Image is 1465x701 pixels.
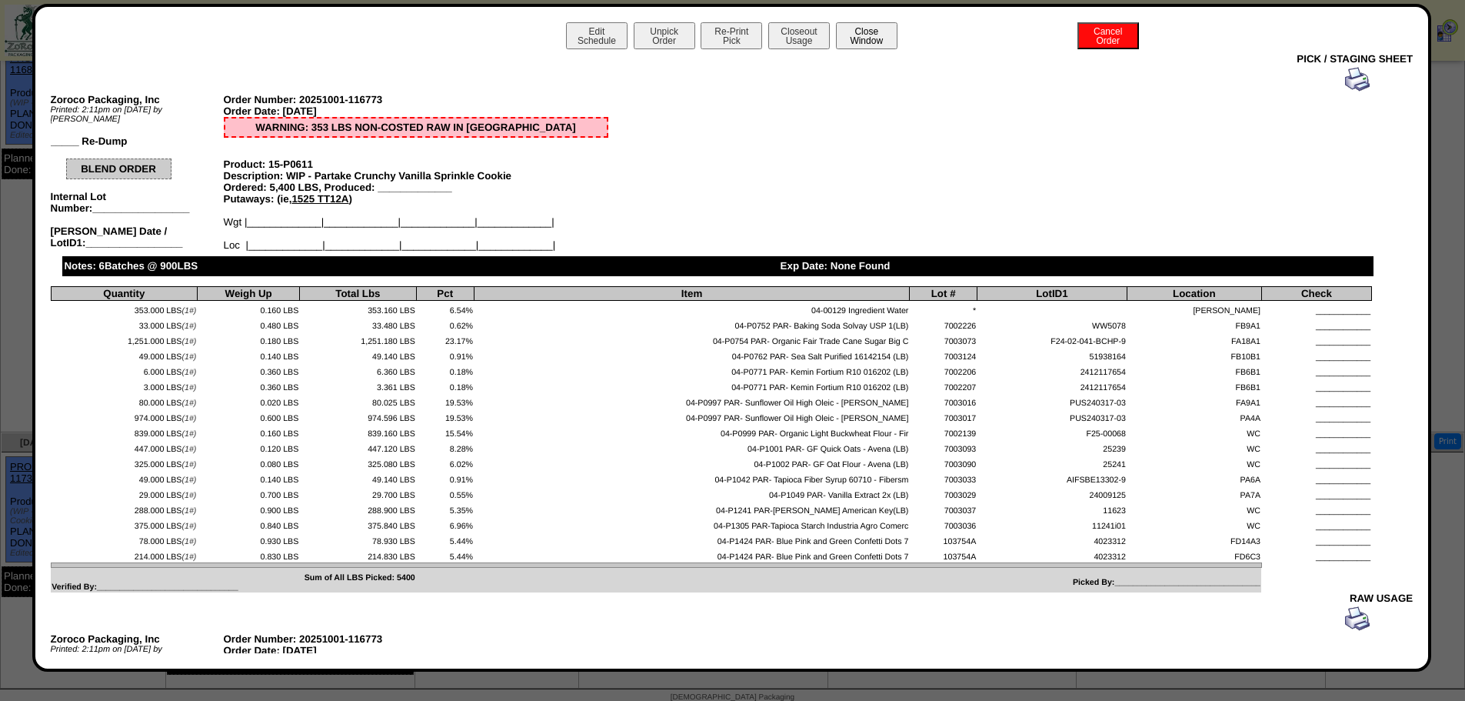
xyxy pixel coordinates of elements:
[224,170,608,182] div: Description: WIP - Partake Crunchy Vanilla Sprinkle Cookie
[834,35,899,46] a: CloseWindow
[300,378,416,393] td: 3.361 LBS
[300,316,416,332] td: 33.480 LBS
[1077,22,1139,49] button: CancelOrder
[416,301,474,316] td: 6.54%
[66,159,171,179] div: BLEND ORDER
[416,486,474,501] td: 0.55%
[910,470,977,486] td: 7003033
[62,256,779,276] div: Notes: 6Batches @ 900LBS
[416,455,474,470] td: 6.02%
[474,409,909,424] td: 04-P0997 PAR- Sunflower Oil High Oleic - [PERSON_NAME]
[51,378,198,393] td: 3.000 LBS
[474,287,909,301] th: Item
[977,362,1127,378] td: 2412117654
[198,424,300,439] td: 0.160 LBS
[181,306,196,315] span: (1#)
[416,516,474,532] td: 6.96%
[51,191,224,214] div: Internal Lot Number:_________________
[977,486,1127,501] td: 24009125
[198,547,300,562] td: 0.830 LBS
[701,22,762,49] button: Re-PrintPick
[416,424,474,439] td: 15.54%
[977,378,1127,393] td: 2412117654
[977,547,1127,562] td: 4023312
[416,568,1261,593] td: Picked By:________________________________
[474,532,909,547] td: 04-P1424 PAR- Blue Pink and Green Confetti Dots 7
[198,486,300,501] td: 0.700 LBS
[1345,67,1370,92] img: print.gif
[474,470,909,486] td: 04-P1042 PAR- Tapioca Fiber Syrup 60710 - Fibersm
[181,383,196,392] span: (1#)
[474,347,909,362] td: 04-P0762 PAR- Sea Salt Purified 16142154 (LB)
[300,424,416,439] td: 839.160 LBS
[416,378,474,393] td: 0.18%
[300,516,416,532] td: 375.840 LBS
[474,378,909,393] td: 04-P0771 PAR- Kemin Fortium R10 016202 (LB)
[977,332,1127,347] td: F24-02-041-BCHP-9
[1261,362,1371,378] td: ____________
[1261,532,1371,547] td: ____________
[51,593,1413,604] div: RAW USAGE
[198,393,300,409] td: 0.020 LBS
[181,506,196,516] span: (1#)
[51,516,198,532] td: 375.000 LBS
[198,378,300,393] td: 0.360 LBS
[778,256,1373,276] div: Exp Date: None Found
[181,445,196,454] span: (1#)
[910,347,977,362] td: 7003124
[416,439,474,455] td: 8.28%
[910,362,977,378] td: 7002206
[51,470,198,486] td: 49.000 LBS
[224,159,608,170] div: Product: 15-P0611
[416,347,474,362] td: 0.91%
[291,193,348,205] u: 1525 TT12A
[198,332,300,347] td: 0.180 LBS
[977,455,1127,470] td: 25241
[300,486,416,501] td: 29.700 LBS
[51,53,1413,65] div: PICK / STAGING SHEET
[51,409,198,424] td: 974.000 LBS
[1127,424,1261,439] td: WC
[474,486,909,501] td: 04-P1049 PAR- Vanilla Extract 2x (LB)
[51,501,198,516] td: 288.000 LBS
[51,547,198,562] td: 214.000 LBS
[910,516,977,532] td: 7003036
[910,409,977,424] td: 7003017
[474,393,909,409] td: 04-P0997 PAR- Sunflower Oil High Oleic - [PERSON_NAME]
[910,332,977,347] td: 7003073
[198,516,300,532] td: 0.840 LBS
[300,532,416,547] td: 78.930 LBS
[1261,516,1371,532] td: ____________
[977,470,1127,486] td: AIFSBE13302-9
[224,182,608,193] div: Ordered: 5,400 LBS, Produced: _____________
[224,117,608,138] div: WARNING: 353 LBS NON-COSTED RAW IN [GEOGRAPHIC_DATA]
[416,547,474,562] td: 5.44%
[768,22,830,49] button: CloseoutUsage
[198,301,300,316] td: 0.160 LBS
[300,393,416,409] td: 80.025 LBS
[416,332,474,347] td: 23.17%
[416,316,474,332] td: 0.62%
[51,316,198,332] td: 33.000 LBS
[977,532,1127,547] td: 4023312
[977,516,1127,532] td: 11241i01
[977,424,1127,439] td: F25-00068
[1261,547,1371,562] td: ____________
[181,322,196,331] span: (1#)
[910,455,977,470] td: 7003090
[1127,486,1261,501] td: PA7A
[224,105,608,117] div: Order Date: [DATE]
[51,287,198,301] th: Quantity
[52,582,415,592] div: Verified By:_______________________________
[181,522,196,531] span: (1#)
[910,316,977,332] td: 7002226
[474,501,909,516] td: 04-P1241 PAR-[PERSON_NAME] American Key(LB)
[51,332,198,347] td: 1,251.000 LBS
[1127,516,1261,532] td: WC
[1127,439,1261,455] td: WC
[181,399,196,408] span: (1#)
[198,409,300,424] td: 0.600 LBS
[1261,347,1371,362] td: ____________
[51,568,416,593] td: Sum of All LBS Picked: 5400
[51,393,198,409] td: 80.000 LBS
